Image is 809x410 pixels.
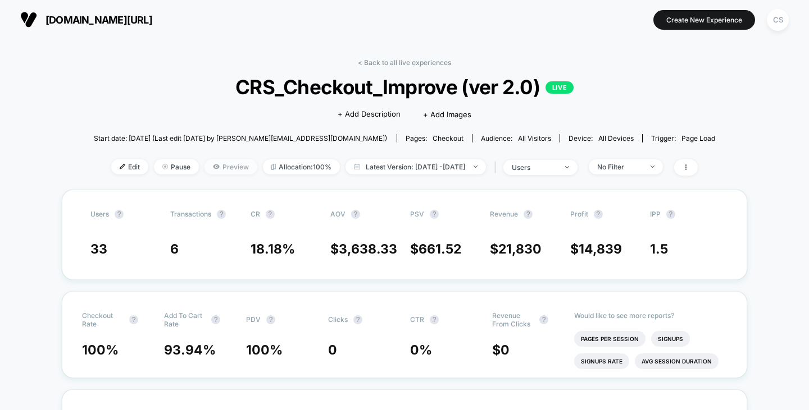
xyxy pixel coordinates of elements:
span: AOV [330,210,346,218]
button: ? [217,210,226,219]
span: 100 % [82,342,119,358]
div: CS [767,9,789,31]
span: $ [410,241,461,257]
span: PDV [246,315,261,324]
span: 14,839 [579,241,622,257]
div: No Filter [597,163,642,171]
span: IPP [650,210,661,218]
span: Transactions [170,210,211,218]
span: Add To Cart Rate [164,311,206,328]
div: Audience: [481,134,551,142]
span: checkout [433,134,463,142]
span: + Add Description [338,109,401,120]
img: edit [120,164,125,169]
span: 100 % [246,342,283,358]
span: 21,830 [498,241,542,257]
span: CRS_Checkout_Improve (ver 2.0) [125,75,684,99]
button: ? [266,315,275,324]
span: 33 [90,241,107,257]
span: Latest Version: [DATE] - [DATE] [346,159,486,174]
span: 6 [170,241,179,257]
span: $ [570,241,622,257]
button: [DOMAIN_NAME][URL] [17,11,156,29]
img: end [474,165,478,168]
button: CS [763,8,792,31]
button: ? [430,315,439,324]
span: 18.18 % [251,241,295,257]
span: 0 % [410,342,432,358]
span: Clicks [328,315,348,324]
span: 0 [501,342,510,358]
span: Preview [204,159,257,174]
button: ? [353,315,362,324]
button: ? [524,210,533,219]
img: end [651,165,655,168]
span: $ [490,241,542,257]
span: all devices [598,134,634,142]
span: Revenue [490,210,518,218]
span: Page Load [681,134,715,142]
button: ? [430,210,439,219]
button: ? [211,315,220,324]
img: rebalance [271,164,276,170]
span: 93.94 % [164,342,216,358]
span: + Add Images [423,110,471,119]
span: CR [251,210,260,218]
button: ? [666,210,675,219]
span: 3,638.33 [339,241,397,257]
li: Signups [651,331,690,347]
span: 1.5 [650,241,668,257]
span: Revenue From Clicks [492,311,534,328]
img: end [565,166,569,168]
span: PSV [410,210,424,218]
li: Avg Session Duration [635,353,719,369]
div: users [512,163,557,172]
span: Allocation: 100% [263,159,340,174]
li: Signups Rate [574,353,629,369]
span: | [492,159,503,176]
button: ? [594,210,603,219]
button: ? [539,315,548,324]
img: end [162,164,168,169]
span: $ [330,241,397,257]
span: Profit [570,210,588,218]
button: ? [129,315,138,324]
span: CTR [410,315,424,324]
div: Trigger: [651,134,715,142]
span: Checkout Rate [82,311,124,328]
button: ? [115,210,124,219]
div: Pages: [406,134,463,142]
span: $ [492,342,510,358]
img: calendar [354,164,360,169]
span: Device: [560,134,642,142]
p: Would like to see more reports? [574,311,727,320]
p: LIVE [546,81,574,94]
span: All Visitors [518,134,551,142]
span: 0 [328,342,337,358]
button: ? [351,210,360,219]
span: Edit [111,159,148,174]
span: Start date: [DATE] (Last edit [DATE] by [PERSON_NAME][EMAIL_ADDRESS][DOMAIN_NAME]) [94,134,387,142]
img: Visually logo [20,11,37,28]
li: Pages Per Session [574,331,646,347]
button: ? [266,210,275,219]
span: users [90,210,109,218]
span: Pause [154,159,199,174]
span: 661.52 [419,241,461,257]
a: < Back to all live experiences [358,58,451,67]
button: Create New Experience [653,10,755,30]
span: [DOMAIN_NAME][URL] [46,14,152,26]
